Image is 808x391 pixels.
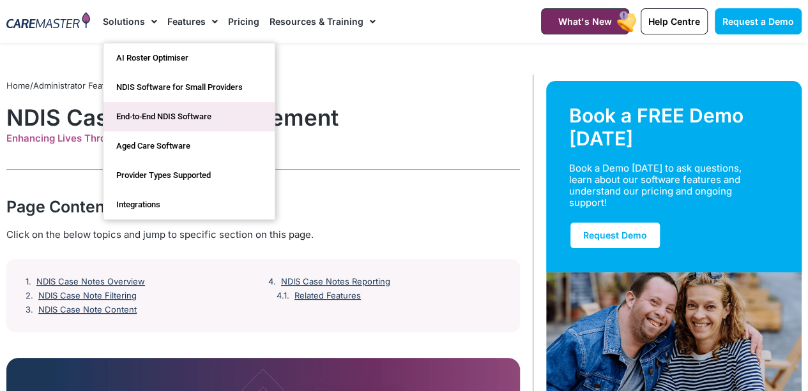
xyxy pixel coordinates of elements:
[541,8,629,34] a: What's New
[6,104,520,131] h1: NDIS Case Notes Management
[103,131,275,161] a: Aged Care Software
[36,277,145,287] a: NDIS Case Notes Overview
[6,12,90,31] img: CareMaster Logo
[103,102,275,131] a: End-to-End NDIS Software
[715,8,802,34] a: Request a Demo
[648,16,700,27] span: Help Centre
[641,8,708,34] a: Help Centre
[103,43,275,73] a: AI Roster Optimiser
[569,221,661,249] a: Request Demo
[38,305,137,315] a: NDIS Case Note Content
[722,16,794,27] span: Request a Demo
[6,80,30,91] a: Home
[583,230,647,240] span: Request Demo
[103,73,275,102] a: NDIS Software for Small Providers
[569,163,764,209] div: Book a Demo [DATE] to ask questions, learn about our software features and understand our pricing...
[6,228,520,242] div: Click on the below topics and jump to specific section on this page.
[103,190,275,219] a: Integrations
[569,104,779,150] div: Book a FREE Demo [DATE]
[6,80,248,91] span: / /
[6,195,520,218] div: Page Contents
[33,80,123,91] a: Administrator Features
[103,161,275,190] a: Provider Types Supported
[558,16,612,27] span: What's New
[6,133,520,144] div: Enhancing Lives Through Diligence
[294,291,361,301] a: Related Features
[38,291,137,301] a: NDIS Case Note Filtering
[281,277,390,287] a: NDIS Case Notes Reporting
[103,43,275,220] ul: Solutions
